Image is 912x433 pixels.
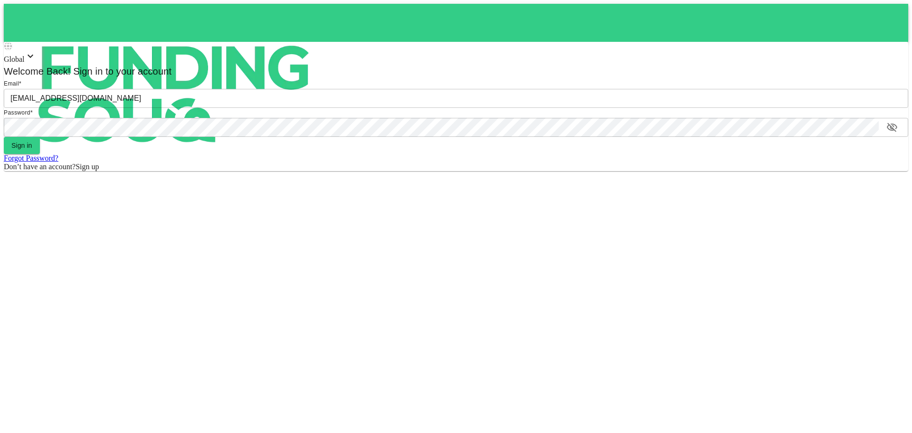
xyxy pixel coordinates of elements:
a: Forgot Password? [4,154,58,162]
span: Sign in to your account [71,66,172,77]
img: logo [4,4,346,184]
a: logo [4,4,908,42]
span: Email [4,80,19,87]
div: Global [4,50,908,64]
span: Don’t have an account? [4,163,76,171]
input: email [4,89,908,108]
button: Sign in [4,137,40,154]
input: password [4,118,879,137]
span: Sign up [76,163,99,171]
span: Password [4,109,30,116]
span: Welcome Back! [4,66,71,77]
